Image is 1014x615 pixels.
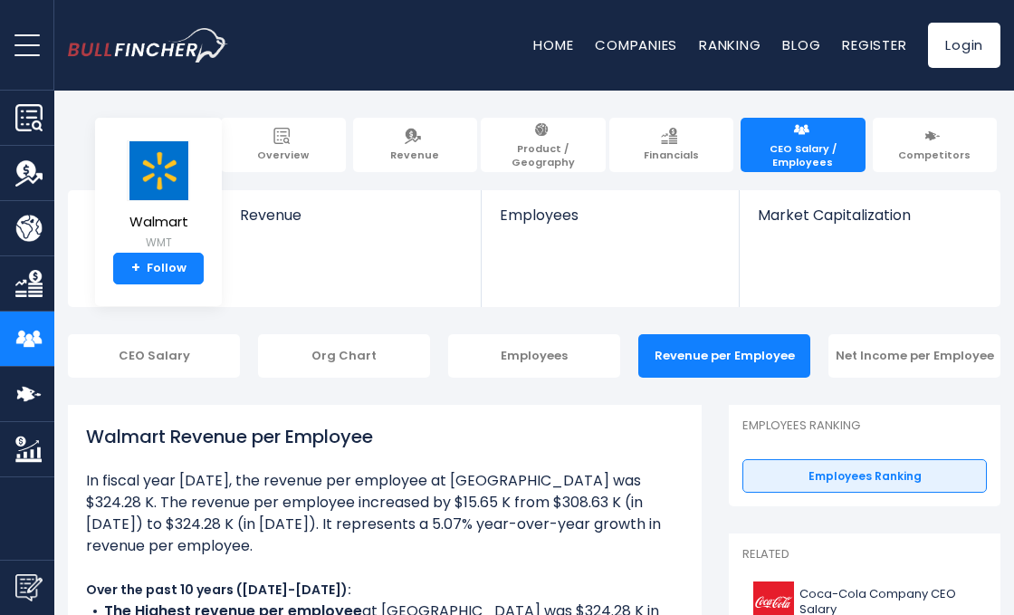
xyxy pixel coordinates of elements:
a: Blog [782,35,820,54]
li: In fiscal year [DATE], the revenue per employee at [GEOGRAPHIC_DATA] was $324.28 K. The revenue p... [86,470,684,557]
span: Employees [500,207,722,224]
small: WMT [127,235,190,251]
a: Financials [609,118,734,172]
a: Employees [482,190,740,255]
strong: + [131,260,140,276]
span: Competitors [898,149,971,161]
p: Employees Ranking [742,418,987,434]
a: Login [928,23,1000,68]
span: Product / Geography [490,142,597,168]
a: Go to homepage [68,28,255,62]
div: CEO Salary [68,334,240,378]
span: Overview [257,149,309,161]
a: Revenue [353,118,478,172]
span: Walmart [127,215,190,230]
div: Org Chart [258,334,430,378]
span: Revenue [240,207,464,224]
a: Walmart WMT [126,139,191,253]
a: Market Capitalization [740,190,999,255]
a: Register [842,35,906,54]
img: WMT logo [127,140,190,201]
a: Ranking [699,35,760,54]
a: Competitors [873,118,998,172]
a: Revenue [222,190,482,255]
img: bullfincher logo [68,28,228,62]
a: Overview [221,118,346,172]
a: +Follow [113,253,204,285]
div: Net Income per Employee [828,334,1000,378]
span: Revenue [390,149,439,161]
span: Market Capitalization [758,207,981,224]
a: Product / Geography [481,118,606,172]
a: Companies [595,35,677,54]
div: Revenue per Employee [638,334,810,378]
a: CEO Salary / Employees [741,118,866,172]
a: Employees Ranking [742,459,987,494]
h1: Walmart Revenue per Employee [86,423,684,450]
a: Home [533,35,573,54]
span: CEO Salary / Employees [750,142,856,168]
div: Employees [448,334,620,378]
p: Related [742,547,987,562]
span: Financials [644,149,699,161]
b: Over the past 10 years ([DATE]-[DATE]): [86,581,351,599]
